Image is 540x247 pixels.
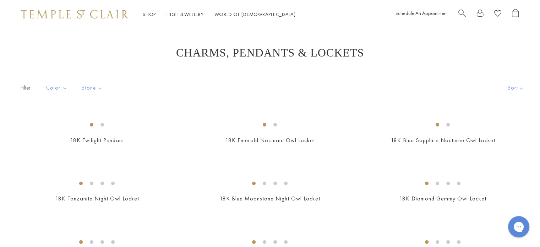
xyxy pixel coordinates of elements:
[78,84,108,92] span: Stone
[458,9,466,20] a: Search
[214,11,296,17] a: World of [DEMOGRAPHIC_DATA]World of [DEMOGRAPHIC_DATA]
[399,195,486,202] a: 18K Diamond Gemmy Owl Locket
[55,195,139,202] a: 18K Tanzanite Night Owl Locket
[167,11,204,17] a: High JewelleryHigh Jewellery
[220,195,320,202] a: 18K Blue Moonstone Night Owl Locket
[21,10,129,18] img: Temple St. Clair
[396,10,448,16] a: Schedule An Appointment
[41,80,73,96] button: Color
[494,9,501,20] a: View Wishlist
[391,136,495,144] a: 18K Blue Sapphire Nocturne Owl Locket
[492,77,540,99] button: Show sort by
[143,10,296,19] nav: Main navigation
[143,11,156,17] a: ShopShop
[225,136,315,144] a: 18K Emerald Nocturne Owl Locket
[512,9,519,20] a: Open Shopping Bag
[28,46,512,59] h1: Charms, Pendants & Lockets
[43,84,73,92] span: Color
[504,214,533,240] iframe: Gorgias live chat messenger
[76,80,108,96] button: Stone
[70,136,124,144] a: 18K Twilight Pendant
